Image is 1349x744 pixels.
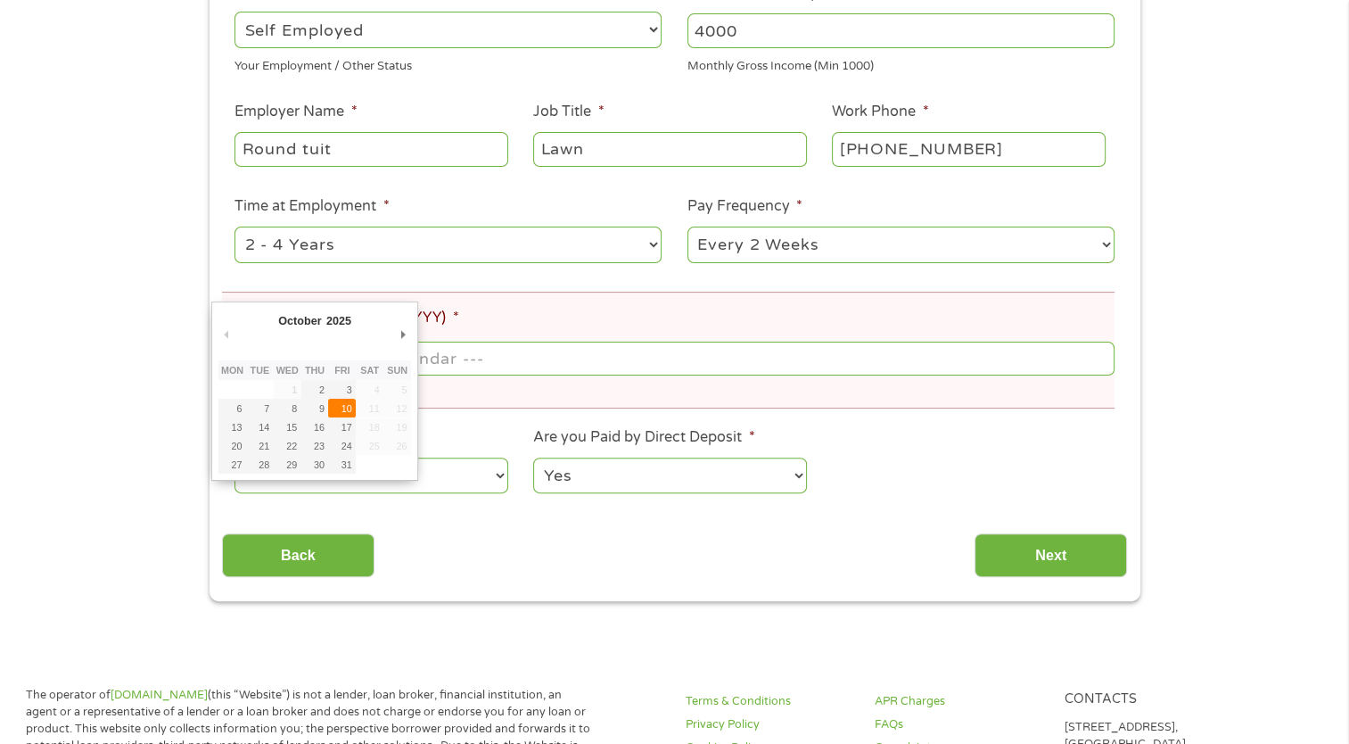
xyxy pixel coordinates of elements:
[301,455,329,474] button: 30
[875,716,1042,733] a: FAQs
[218,455,246,474] button: 27
[234,132,507,166] input: Walmart
[274,417,301,436] button: 15
[324,309,353,333] div: 2025
[251,365,270,376] abbr: Tuesday
[221,365,243,376] abbr: Monday
[360,365,379,376] abbr: Saturday
[246,399,274,417] button: 7
[274,436,301,455] button: 22
[234,51,662,75] div: Your Employment / Other Status
[832,103,928,121] label: Work Phone
[533,428,754,447] label: Are you Paid by Direct Deposit
[218,436,246,455] button: 20
[218,322,234,346] button: Previous Month
[328,436,356,455] button: 24
[218,417,246,436] button: 13
[687,51,1115,75] div: Monthly Gross Income (Min 1000)
[218,399,246,417] button: 6
[234,103,357,121] label: Employer Name
[301,380,329,399] button: 2
[334,365,350,376] abbr: Friday
[328,455,356,474] button: 31
[533,103,604,121] label: Job Title
[246,455,274,474] button: 28
[234,379,1114,403] div: This field is required.
[387,365,407,376] abbr: Sunday
[328,380,356,399] button: 3
[832,132,1105,166] input: (231) 754-4010
[686,693,853,710] a: Terms & Conditions
[305,365,325,376] abbr: Thursday
[687,197,802,216] label: Pay Frequency
[1065,691,1232,708] h4: Contacts
[875,693,1042,710] a: APR Charges
[687,13,1115,47] input: 1800
[274,455,301,474] button: 29
[234,197,389,216] label: Time at Employment
[276,365,299,376] abbr: Wednesday
[111,688,208,702] a: [DOMAIN_NAME]
[395,322,411,346] button: Next Month
[328,417,356,436] button: 17
[301,436,329,455] button: 23
[222,533,374,577] input: Back
[274,399,301,417] button: 8
[246,417,274,436] button: 14
[234,342,1114,376] input: Use the arrow keys to pick a date
[533,132,806,166] input: Cashier
[246,436,274,455] button: 21
[328,399,356,417] button: 10
[276,309,325,333] div: October
[686,716,853,733] a: Privacy Policy
[975,533,1127,577] input: Next
[301,399,329,417] button: 9
[301,417,329,436] button: 16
